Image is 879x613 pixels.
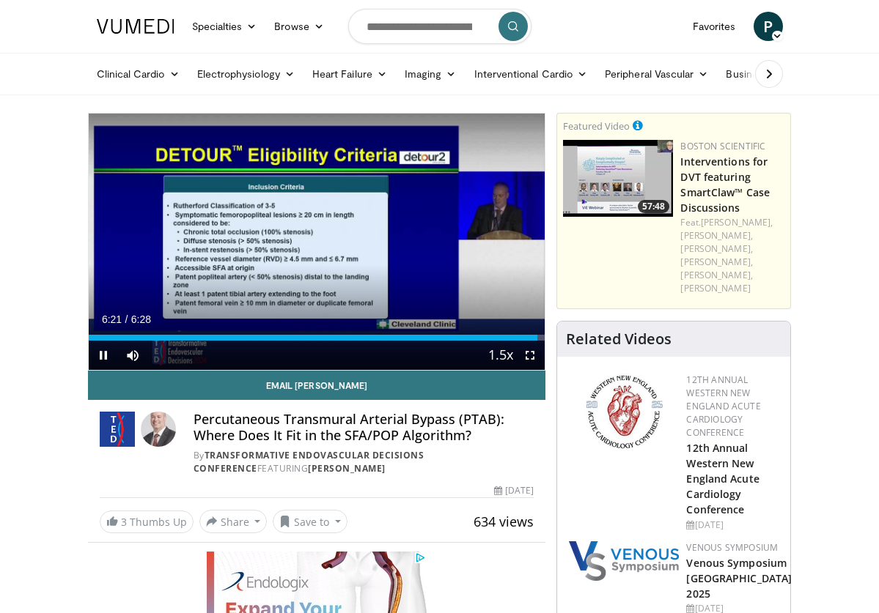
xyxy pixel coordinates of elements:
img: VuMedi Logo [97,19,174,34]
a: 12th Annual Western New England Acute Cardiology Conference [686,441,759,516]
a: Venous Symposium [686,541,778,554]
span: / [125,313,128,325]
a: Specialties [183,12,266,41]
img: 38765b2d-a7cd-4379-b3f3-ae7d94ee6307.png.150x105_q85_autocrop_double_scale_upscale_version-0.2.png [569,541,679,581]
span: 6:28 [131,313,151,325]
button: Mute [118,341,147,370]
a: Heart Failure [304,59,396,89]
div: Feat. [680,216,784,295]
a: Imaging [396,59,466,89]
a: Boston Scientific [680,140,765,152]
a: Electrophysiology [188,59,304,89]
a: Interventions for DVT featuring SmartClaw™ Case Discussions [680,155,770,215]
small: Featured Video [563,119,630,133]
span: 57:48 [638,200,669,213]
div: By FEATURING [194,449,534,475]
a: [PERSON_NAME] [308,462,386,475]
img: 0954f259-7907-4053-a817-32a96463ecc8.png.150x105_q85_autocrop_double_scale_upscale_version-0.2.png [584,374,665,450]
a: 12th Annual Western New England Acute Cardiology Conference [686,374,760,439]
div: [DATE] [686,519,779,532]
a: [PERSON_NAME], [680,229,752,242]
button: Save to [273,510,347,533]
div: [DATE] [494,484,534,497]
button: Share [199,510,268,533]
a: Venous Symposium [GEOGRAPHIC_DATA] 2025 [686,556,792,601]
img: f80d5c17-e695-4770-8d66-805e03df8342.150x105_q85_crop-smart_upscale.jpg [563,140,673,217]
span: 634 views [474,513,534,530]
a: Interventional Cardio [466,59,597,89]
button: Pause [89,341,118,370]
div: Progress Bar [89,335,545,341]
a: 3 Thumbs Up [100,510,194,533]
span: 3 [121,515,127,529]
img: Avatar [141,412,176,447]
input: Search topics, interventions [348,9,532,44]
a: Business [717,59,792,89]
a: Email [PERSON_NAME] [88,371,546,400]
a: [PERSON_NAME] [680,282,750,294]
a: Browse [265,12,333,41]
a: Peripheral Vascular [596,59,717,89]
h4: Related Videos [566,330,672,348]
a: [PERSON_NAME], [680,269,752,281]
a: Transformative Endovascular Decisions Conference [194,449,424,475]
a: 57:48 [563,140,673,217]
img: Transformative Endovascular Decisions Conference [100,412,135,447]
a: [PERSON_NAME], [680,256,752,268]
span: 6:21 [102,313,122,325]
a: P [754,12,783,41]
h4: Percutaneous Transmural Arterial Bypass (PTAB): Where Does It Fit in the SFA/POP Algorithm? [194,412,534,443]
video-js: Video Player [89,114,545,370]
button: Fullscreen [515,341,545,370]
a: [PERSON_NAME], [701,216,773,229]
button: Playback Rate [486,341,515,370]
a: Clinical Cardio [88,59,188,89]
a: [PERSON_NAME], [680,242,752,255]
a: Favorites [684,12,745,41]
